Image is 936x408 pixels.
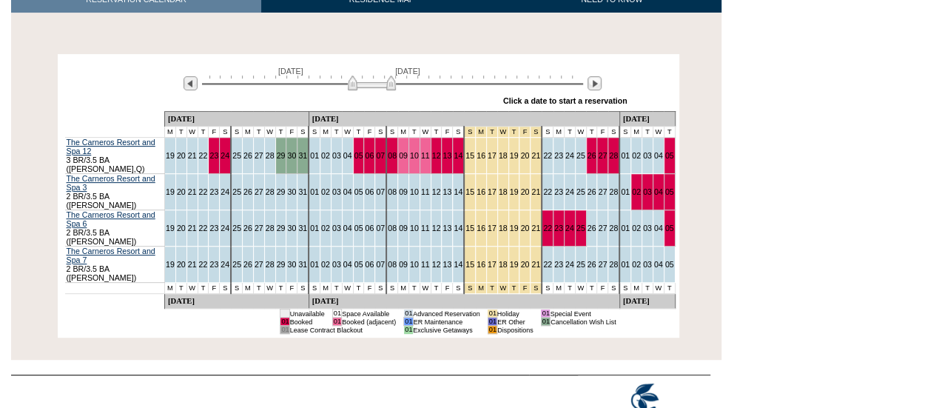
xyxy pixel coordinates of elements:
[166,151,175,160] a: 19
[553,127,565,138] td: M
[488,224,496,233] a: 17
[332,187,341,196] a: 03
[420,283,431,294] td: W
[442,224,451,233] a: 13
[621,224,630,233] a: 01
[209,260,218,269] a: 23
[404,310,413,318] td: 01
[286,127,297,138] td: F
[188,151,197,160] a: 21
[342,310,397,318] td: Space Available
[320,283,331,294] td: M
[287,260,296,269] a: 30
[67,247,155,264] a: The Carneros Resort and Spa 7
[166,224,175,233] a: 19
[376,187,385,196] a: 07
[575,127,586,138] td: W
[609,151,618,160] a: 28
[342,283,353,294] td: W
[477,151,485,160] a: 16
[209,283,220,294] td: F
[286,283,297,294] td: F
[287,187,296,196] a: 30
[232,224,241,233] a: 25
[310,187,319,196] a: 01
[609,187,618,196] a: 28
[421,260,430,269] a: 11
[477,260,485,269] a: 16
[320,127,331,138] td: M
[309,283,320,294] td: S
[421,187,430,196] a: 11
[386,283,397,294] td: S
[342,127,353,138] td: W
[543,224,552,233] a: 22
[343,224,352,233] a: 04
[332,224,341,233] a: 03
[643,151,652,160] a: 03
[442,127,453,138] td: F
[432,224,441,233] a: 12
[321,260,330,269] a: 02
[665,151,674,160] a: 05
[488,151,496,160] a: 17
[275,127,286,138] td: T
[476,283,487,294] td: President's Week 2026
[598,260,607,269] a: 27
[243,260,252,269] a: 26
[531,187,540,196] a: 21
[497,283,508,294] td: President's Week 2026
[431,127,442,138] td: T
[199,224,208,233] a: 22
[353,283,364,294] td: T
[520,187,529,196] a: 20
[164,112,309,127] td: [DATE]
[177,187,186,196] a: 20
[587,151,596,160] a: 26
[632,224,641,233] a: 02
[632,187,641,196] a: 02
[278,67,303,76] span: [DATE]
[164,283,175,294] td: M
[421,151,430,160] a: 11
[188,224,197,233] a: 21
[242,127,253,138] td: M
[564,283,575,294] td: T
[331,127,342,138] td: T
[543,151,552,160] a: 22
[253,283,264,294] td: T
[232,187,241,196] a: 25
[67,174,155,192] a: The Carneros Resort and Spa 3
[654,224,663,233] a: 04
[375,283,386,294] td: S
[486,283,497,294] td: President's Week 2026
[321,151,330,160] a: 02
[410,187,419,196] a: 10
[188,260,197,269] a: 21
[65,138,165,174] td: 3 BR/3.5 BA ([PERSON_NAME],Q)
[220,187,229,196] a: 24
[175,283,186,294] td: T
[354,224,363,233] a: 05
[343,187,352,196] a: 04
[255,224,263,233] a: 27
[554,151,563,160] a: 23
[598,224,607,233] a: 27
[520,224,529,233] a: 20
[420,127,431,138] td: W
[266,187,275,196] a: 28
[166,187,175,196] a: 19
[365,187,374,196] a: 06
[554,187,563,196] a: 23
[277,260,286,269] a: 29
[619,283,630,294] td: S
[503,96,627,105] div: Click a date to start a reservation
[199,151,208,160] a: 22
[586,127,597,138] td: T
[399,151,408,160] a: 09
[531,224,540,233] a: 21
[442,151,451,160] a: 13
[332,260,341,269] a: 03
[499,187,508,196] a: 18
[432,151,441,160] a: 12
